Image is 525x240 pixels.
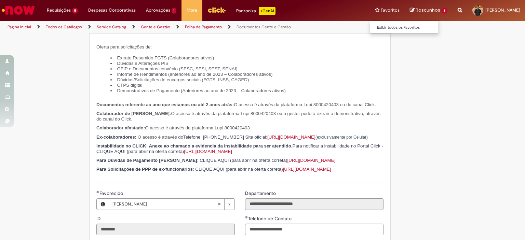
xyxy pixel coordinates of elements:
button: Favorecido, Visualizar este registro Leonardo Meneghetti Lopes [97,199,109,210]
a: Service Catalog [97,24,126,30]
span: O acesso é através da plataforma Lupi 8000420403 ou o gestor poderá extrair o demonstrativo, atra... [96,111,380,122]
span: Obrigatório Preenchido [96,190,99,193]
span: [PERSON_NAME] [485,7,520,13]
input: Departamento [245,198,383,210]
a: Gente e Gestão [141,24,170,30]
img: click_logo_yellow_360x200.png [207,5,226,15]
span: Documentos referente ao ano que estamos ou até 2 anos atrás: [96,102,234,107]
span: 2 [441,8,447,14]
span: [PERSON_NAME] [112,199,217,210]
span: Necessários - Favorecido [99,190,124,196]
a: [URL][DOMAIN_NAME] [283,167,331,172]
span: Somente leitura - Departamento [245,190,277,196]
a: [URL][DOMAIN_NAME] [287,157,335,163]
span: O acesso é através da plataforma Lupi 8000420403 [145,125,250,130]
span: Despesas Corporativas [88,7,136,14]
div: Padroniza [236,7,275,15]
a: [URL][DOMAIN_NAME] [267,135,315,140]
abbr: Limpar campo Favorecido [214,199,224,210]
span: Ex-colaboradores: [96,135,136,140]
span: : CLIQUE AQUI (para abrir na oferta correta) [197,158,287,163]
label: Somente leitura - Departamento [245,190,277,197]
span: O acesso é através da plataforma Lupi 8000420403 ou do canal Click. [234,102,376,107]
span: Informe de Rendimentos (anteriores ao ano de 2023 – Colaboradores ativos) [117,72,272,77]
span: Para Solicitações de PPP de ex-funcionários [96,167,193,172]
span: Colaborador afastado: [96,125,145,130]
span: Para Dúvidas de Pagamento [PERSON_NAME] [96,158,197,163]
ul: Favoritos [370,20,439,33]
span: 1 [172,8,177,14]
span: Dúvidas e Alterações PIS [117,61,168,66]
span: Rascunhos [416,7,440,13]
span: [URL][DOMAIN_NAME] [287,158,335,163]
span: CTPS digital [117,83,142,88]
label: Somente leitura - ID [96,215,102,222]
input: ID [96,224,235,235]
span: Instabilidade no CLICK: Anexe ao chamado a evidencia da instabilidade para ser atendido. [96,143,293,149]
a: [URL][DOMAIN_NAME] [184,149,232,154]
span: O acesso é através do [138,135,183,140]
span: : CLIQUE AQUI (para abrir na oferta correta) [193,167,331,172]
span: Aprovações [146,7,170,14]
span: Oferta para solicitações de: [96,44,152,50]
span: 5 [72,8,78,14]
span: Demonstrativos de Pagamento (Anteriores ao ano de 2023 – Colaboradores ativos) [117,88,285,93]
span: Colaborador de [PERSON_NAME]: [96,111,171,116]
img: ServiceNow [1,3,36,17]
a: Página inicial [8,24,31,30]
a: Rascunhos [410,7,447,14]
p: +GenAi [259,7,275,15]
a: [PERSON_NAME]Limpar campo Favorecido [109,199,234,210]
ul: Trilhas de página [5,21,345,33]
a: Documentos Gente e Gestão [237,24,291,30]
span: Favoritos [381,7,400,14]
span: Dúvidas/Solicitações de encargos sociais (FGTS, INSS, CAGED) [117,77,249,82]
span: exclusivamente por Celular) [317,135,368,140]
span: Extrato Resumido FGTS (Colaboradores ativos) [117,55,214,60]
a: Todos os Catálogos [46,24,82,30]
span: Telefone: [PHONE_NUMBER] Site oficial: ( [183,135,317,140]
span: GFIP e Documentos convênio (SESC, SESI, SEST, SENAI) [117,66,237,71]
span: Requisições [47,7,71,14]
span: Telefone de Contato [248,215,293,222]
span: Obrigatório Preenchido [245,216,248,218]
input: Telefone de Contato [245,224,383,235]
span: Para notificar a instabilidade no Portal Click - CLIQUE AQUI (para abrir na oferta correta) [96,143,383,154]
a: Folha de Pagamento [185,24,222,30]
a: Exibir todos os Favoritos [370,24,445,31]
span: More [187,7,197,14]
